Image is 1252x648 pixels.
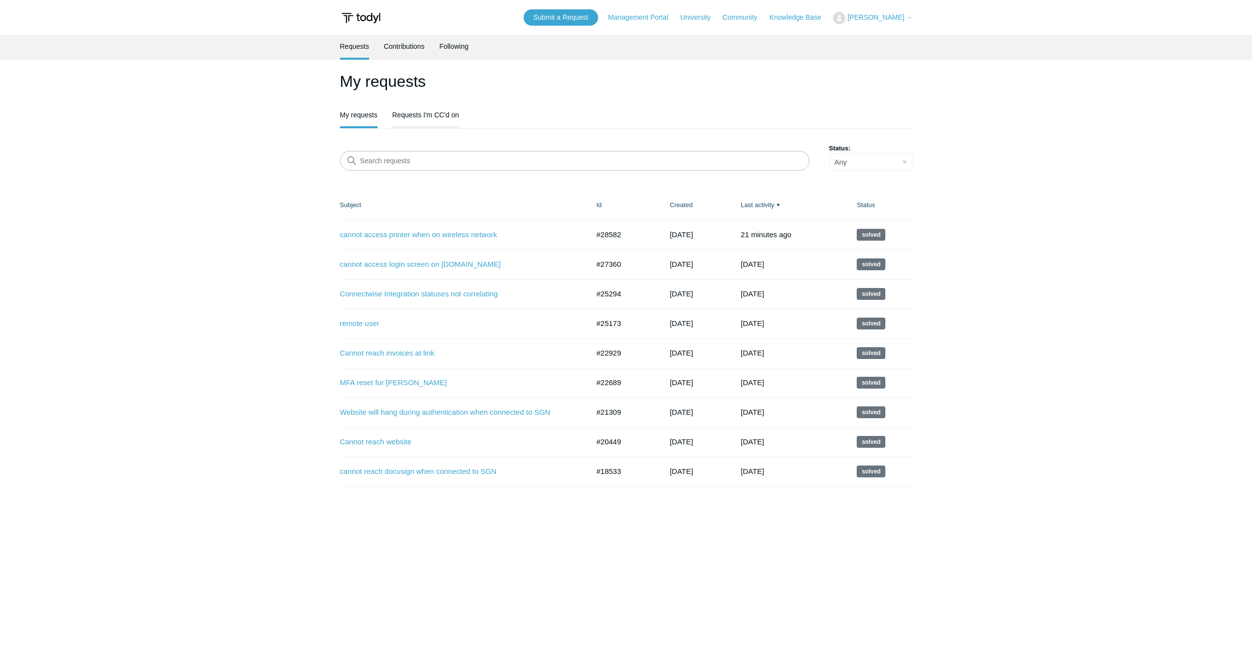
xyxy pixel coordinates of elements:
a: Website will hang during authentication when connected to SGN [340,407,574,418]
a: Contributions [384,35,425,58]
time: 01/30/2025, 10:45 [670,378,693,387]
td: #21309 [587,397,660,427]
a: Connectwise Integration statuses not correlating [340,288,574,300]
a: remote user [340,318,574,329]
a: Community [722,12,767,23]
span: This request has been solved [857,347,885,359]
a: My requests [340,104,378,126]
span: This request has been solved [857,406,885,418]
time: 06/04/2025, 12:21 [670,289,693,298]
a: Cannot reach invoices at link [340,348,574,359]
time: 07/07/2025, 15:02 [741,289,764,298]
time: 06/29/2025, 16:02 [741,319,764,327]
a: cannot access login screen on [DOMAIN_NAME] [340,259,574,270]
span: [PERSON_NAME] [847,13,904,21]
time: 02/12/2025, 10:20 [670,349,693,357]
span: This request has been solved [857,436,885,448]
a: Knowledge Base [769,12,831,23]
time: 08/12/2025, 16:39 [670,260,693,268]
span: This request has been solved [857,377,885,389]
time: 12/09/2024, 15:03 [741,408,764,416]
time: 11/11/2024, 13:36 [670,408,693,416]
time: 07/22/2024, 12:02 [741,467,764,475]
td: #25173 [587,309,660,338]
a: Management Portal [608,12,678,23]
span: This request has been solved [857,229,885,241]
td: #22929 [587,338,660,368]
input: Search requests [340,151,809,171]
a: Requests [340,35,369,58]
a: Submit a Request [524,9,598,26]
td: #27360 [587,250,660,279]
td: #22689 [587,368,660,397]
span: This request has been solved [857,318,885,329]
th: Status [847,190,912,220]
time: 10/01/2024, 10:37 [670,437,693,446]
label: Status: [829,144,912,153]
h1: My requests [340,70,912,93]
time: 03/04/2025, 12:02 [741,349,764,357]
button: [PERSON_NAME] [833,12,912,24]
time: 06/25/2024, 08:38 [670,467,693,475]
img: Todyl Support Center Help Center home page [340,9,382,27]
span: This request has been solved [857,288,885,300]
time: 09/09/2025, 17:02 [741,260,764,268]
td: #18533 [587,457,660,486]
span: ▼ [776,201,781,209]
a: Following [439,35,468,58]
time: 10/28/2024, 17:03 [741,437,764,446]
a: MFA reset for [PERSON_NAME] [340,377,574,389]
a: Created [670,201,692,209]
span: This request has been solved [857,258,885,270]
td: #20449 [587,427,660,457]
a: cannot reach docusign when connected to SGN [340,466,574,477]
time: 05/29/2025, 10:01 [670,319,693,327]
a: University [680,12,720,23]
time: 10/01/2025, 15:17 [670,230,693,239]
time: 02/19/2025, 12:03 [741,378,764,387]
td: #28582 [587,220,660,250]
a: Cannot reach website [340,436,574,448]
td: #25294 [587,279,660,309]
a: Requests I'm CC'd on [392,104,459,124]
th: Id [587,190,660,220]
a: cannot access printer when on wireless network [340,229,574,241]
span: This request has been solved [857,466,885,477]
time: 10/10/2025, 11:02 [741,230,792,239]
th: Subject [340,190,587,220]
a: Last activity▼ [741,201,774,209]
